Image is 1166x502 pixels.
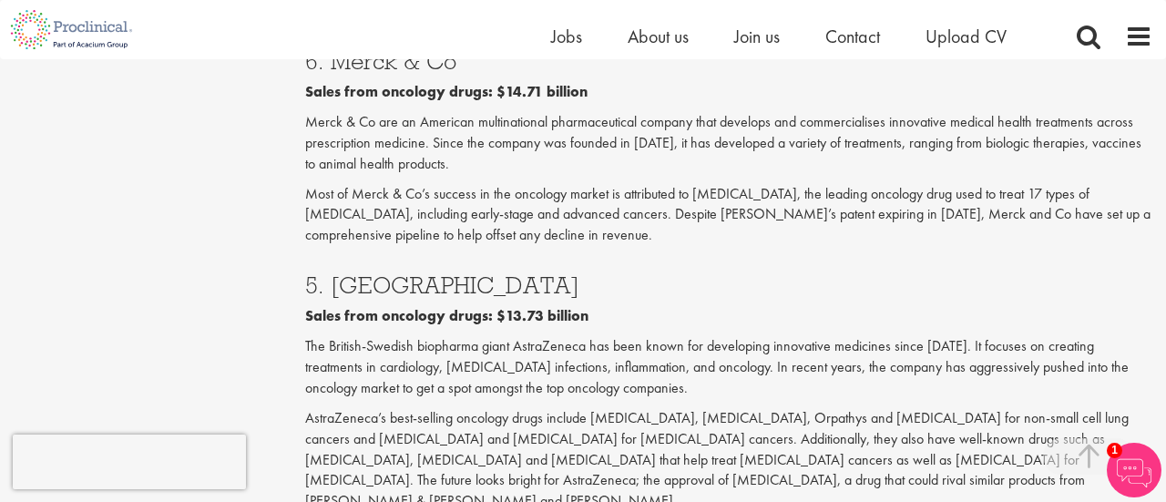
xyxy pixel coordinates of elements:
[305,49,1152,73] h3: 6. Merck & Co
[305,184,1152,247] p: Most of Merck & Co’s success in the oncology market is attributed to [MEDICAL_DATA], the leading ...
[305,306,588,325] b: Sales from oncology drugs: $13.73 billion
[305,112,1152,175] p: Merck & Co are an American multinational pharmaceutical company that develops and commercialises ...
[305,336,1152,399] p: The British-Swedish biopharma giant AstraZeneca has been known for developing innovative medicine...
[305,273,1152,297] h3: 5. [GEOGRAPHIC_DATA]
[1107,443,1122,458] span: 1
[628,25,689,48] a: About us
[1107,443,1161,497] img: Chatbot
[825,25,880,48] a: Contact
[551,25,582,48] a: Jobs
[305,82,588,101] b: Sales from oncology drugs: $14.71 billion
[734,25,780,48] a: Join us
[13,435,246,489] iframe: reCAPTCHA
[926,25,1007,48] a: Upload CV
